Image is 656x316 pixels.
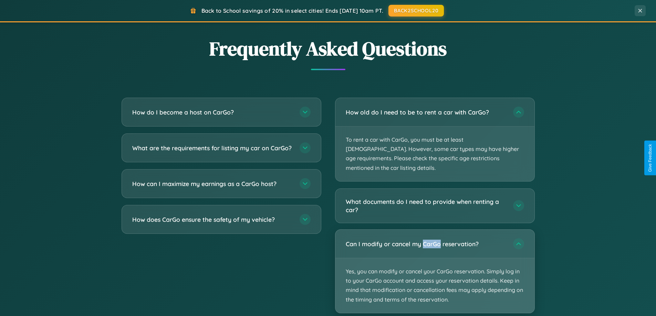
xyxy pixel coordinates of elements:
h3: Can I modify or cancel my CarGo reservation? [346,240,506,248]
h3: How old do I need to be to rent a car with CarGo? [346,108,506,117]
div: Give Feedback [648,144,653,172]
span: Back to School savings of 20% in select cities! Ends [DATE] 10am PT. [201,7,383,14]
h3: How can I maximize my earnings as a CarGo host? [132,179,293,188]
h3: How does CarGo ensure the safety of my vehicle? [132,215,293,224]
button: BACK2SCHOOL20 [388,5,444,17]
p: To rent a car with CarGo, you must be at least [DEMOGRAPHIC_DATA]. However, some car types may ha... [335,127,534,181]
h3: How do I become a host on CarGo? [132,108,293,117]
h2: Frequently Asked Questions [122,35,535,62]
p: Yes, you can modify or cancel your CarGo reservation. Simply log in to your CarGo account and acc... [335,258,534,313]
h3: What are the requirements for listing my car on CarGo? [132,144,293,152]
h3: What documents do I need to provide when renting a car? [346,197,506,214]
